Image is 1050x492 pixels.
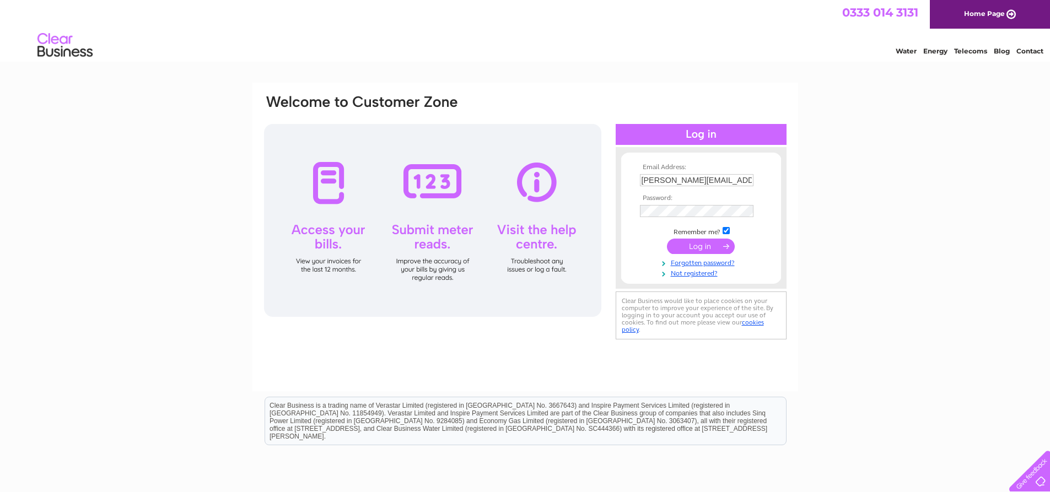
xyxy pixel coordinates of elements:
[637,164,765,171] th: Email Address:
[842,6,918,19] a: 0333 014 3131
[616,291,787,339] div: Clear Business would like to place cookies on your computer to improve your experience of the sit...
[637,194,765,202] th: Password:
[640,267,765,278] a: Not registered?
[954,47,987,55] a: Telecoms
[1016,47,1043,55] a: Contact
[637,225,765,236] td: Remember me?
[994,47,1010,55] a: Blog
[667,239,735,254] input: Submit
[265,6,786,53] div: Clear Business is a trading name of Verastar Limited (registered in [GEOGRAPHIC_DATA] No. 3667643...
[622,318,764,333] a: cookies policy
[37,29,93,62] img: logo.png
[896,47,917,55] a: Water
[923,47,947,55] a: Energy
[640,257,765,267] a: Forgotten password?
